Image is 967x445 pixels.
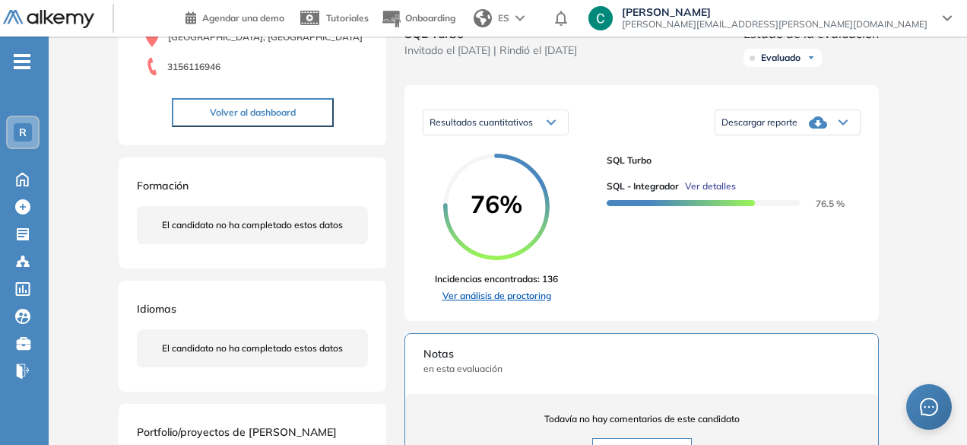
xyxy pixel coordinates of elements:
[622,18,927,30] span: [PERSON_NAME][EMAIL_ADDRESS][PERSON_NAME][DOMAIN_NAME]
[607,180,679,193] span: SQL - Integrador
[920,398,938,416] span: message
[685,180,736,193] span: Ver detalles
[423,346,860,362] span: Notas
[162,342,343,355] span: El candidato no ha completado estos datos
[423,412,860,426] span: Todavía no hay comentarios de este candidato
[202,12,284,24] span: Agendar una demo
[622,6,927,18] span: [PERSON_NAME]
[430,116,533,128] span: Resultados cuantitativos
[137,425,337,439] span: Portfolio/proyectos de [PERSON_NAME]
[185,8,284,26] a: Agendar una demo
[19,126,27,138] span: R
[423,362,860,376] span: en esta evaluación
[435,272,558,286] span: Incidencias encontradas: 136
[172,98,334,127] button: Volver al dashboard
[607,154,848,167] span: SQL Turbo
[404,43,577,59] span: Invitado el [DATE] | Rindió el [DATE]
[162,218,343,232] span: El candidato no ha completado estos datos
[326,12,369,24] span: Tutoriales
[3,10,94,29] img: Logo
[761,52,801,64] span: Evaluado
[168,30,363,44] span: [GEOGRAPHIC_DATA], [GEOGRAPHIC_DATA]
[405,12,455,24] span: Onboarding
[435,289,558,303] a: Ver análisis de proctoring
[167,60,220,74] span: 3156116946
[381,2,455,35] button: Onboarding
[14,60,30,63] i: -
[443,192,550,216] span: 76%
[807,53,816,62] img: Ícono de flecha
[137,302,176,316] span: Idiomas
[515,15,525,21] img: arrow
[498,11,509,25] span: ES
[474,9,492,27] img: world
[721,116,797,129] span: Descargar reporte
[797,198,845,209] span: 76.5 %
[679,180,736,193] button: Ver detalles
[137,179,189,192] span: Formación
